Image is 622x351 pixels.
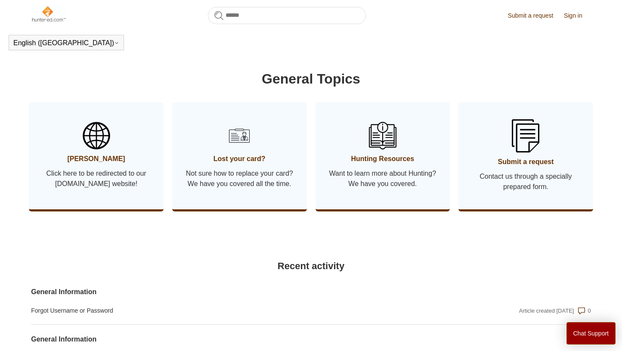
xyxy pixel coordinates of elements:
[316,102,450,209] a: Hunting Resources Want to learn more about Hunting? We have you covered.
[508,11,562,20] a: Submit a request
[31,334,423,345] a: General Information
[31,5,66,22] img: Hunter-Ed Help Center home page
[564,11,591,20] a: Sign in
[42,168,151,189] span: Click here to be redirected to our [DOMAIN_NAME] website!
[31,68,591,89] h1: General Topics
[328,154,437,164] span: Hunting Resources
[31,259,591,273] h2: Recent activity
[185,168,294,189] span: Not sure how to replace your card? We have you covered all the time.
[458,102,593,209] a: Submit a request Contact us through a specially prepared form.
[471,157,580,167] span: Submit a request
[83,122,110,149] img: 01HZPCYSBW5AHTQ31RY2D2VRJS
[29,102,164,209] a: [PERSON_NAME] Click here to be redirected to our [DOMAIN_NAME] website!
[471,171,580,192] span: Contact us through a specially prepared form.
[13,39,119,47] button: English ([GEOGRAPHIC_DATA])
[31,306,423,315] a: Forgot Username or Password
[208,7,366,24] input: Search
[328,168,437,189] span: Want to learn more about Hunting? We have you covered.
[512,119,539,152] img: 01HZPCYSSKB2GCFG1V3YA1JVB9
[566,322,616,345] button: Chat Support
[42,154,151,164] span: [PERSON_NAME]
[31,287,423,297] a: General Information
[519,307,574,315] div: Article created [DATE]
[172,102,307,209] a: Lost your card? Not sure how to replace your card? We have you covered all the time.
[369,122,396,149] img: 01HZPCYSN9AJKKHAEXNV8VQ106
[185,154,294,164] span: Lost your card?
[226,122,253,149] img: 01HZPCYSH6ZB6VTWVB6HCD0F6B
